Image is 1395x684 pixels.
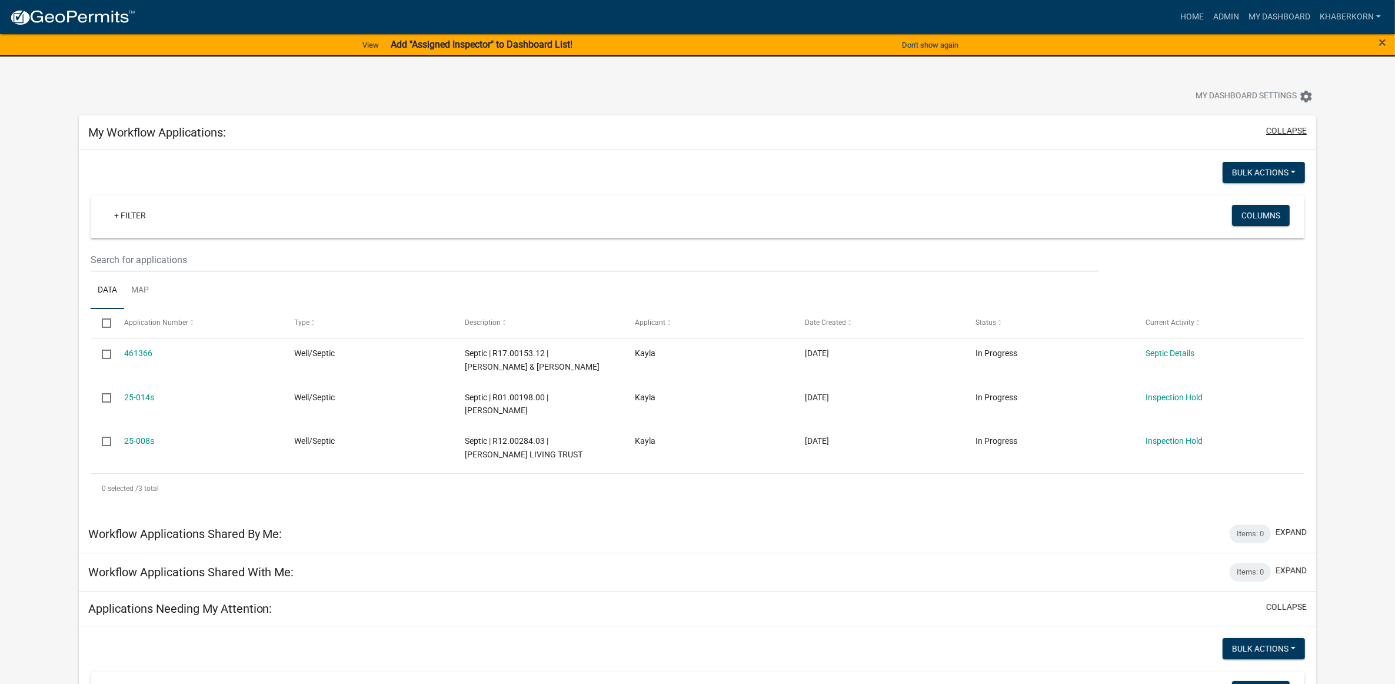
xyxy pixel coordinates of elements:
[358,35,384,55] a: View
[1276,565,1307,577] button: expand
[635,318,665,327] span: Applicant
[1223,162,1305,183] button: Bulk Actions
[1232,205,1290,226] button: Columns
[391,39,572,50] strong: Add "Assigned Inspector" to Dashboard List!
[1146,348,1194,358] a: Septic Details
[635,348,655,358] span: Kayla
[794,309,964,337] datatable-header-cell: Date Created
[1379,34,1386,51] span: ×
[1266,601,1307,613] button: collapse
[294,393,335,402] span: Well/Septic
[113,309,283,337] datatable-header-cell: Application Number
[1230,563,1271,582] div: Items: 0
[88,527,282,541] h5: Workflow Applications Shared By Me:
[91,309,113,337] datatable-header-cell: Select
[1230,524,1271,543] div: Items: 0
[88,565,294,579] h5: Workflow Applications Shared With Me:
[294,436,335,446] span: Well/Septic
[102,484,138,493] span: 0 selected /
[1134,309,1304,337] datatable-header-cell: Current Activity
[124,348,152,358] a: 461366
[1266,125,1307,137] button: collapse
[1146,436,1203,446] a: Inspection Hold
[624,309,794,337] datatable-header-cell: Applicant
[635,393,655,402] span: Kayla
[1196,89,1297,104] span: My Dashboard Settings
[124,436,154,446] a: 25-008s
[975,318,996,327] span: Status
[124,272,156,310] a: Map
[805,436,830,446] span: 05/01/2025
[805,393,830,402] span: 05/23/2025
[465,318,501,327] span: Description
[88,125,226,140] h5: My Workflow Applications:
[975,436,1017,446] span: In Progress
[294,348,335,358] span: Well/Septic
[91,272,124,310] a: Data
[465,393,548,416] span: Septic | R01.00198.00 | LLOYD A BUDENSIEK
[294,318,309,327] span: Type
[975,348,1017,358] span: In Progress
[124,393,154,402] a: 25-014s
[964,309,1134,337] datatable-header-cell: Status
[283,309,453,337] datatable-header-cell: Type
[1176,6,1208,28] a: Home
[465,436,582,459] span: Septic | R12.00284.03 | DONDLINGER LIVING TRUST
[91,248,1100,272] input: Search for applications
[1315,6,1386,28] a: khaberkorn
[91,474,1305,503] div: 3 total
[88,602,272,616] h5: Applications Needing My Attention:
[1244,6,1315,28] a: My Dashboard
[1223,638,1305,659] button: Bulk Actions
[805,318,847,327] span: Date Created
[635,436,655,446] span: Kayla
[1146,318,1194,327] span: Current Activity
[975,393,1017,402] span: In Progress
[897,35,963,55] button: Don't show again
[465,348,600,371] span: Septic | R17.00153.12 | RUSSELL & ASHLEY RILEY
[805,348,830,358] span: 08/08/2025
[1299,89,1313,104] i: settings
[124,318,188,327] span: Application Number
[1379,35,1386,49] button: Close
[1276,526,1307,539] button: expand
[454,309,624,337] datatable-header-cell: Description
[1146,393,1203,402] a: Inspection Hold
[1186,85,1323,108] button: My Dashboard Settingssettings
[79,150,1317,515] div: collapse
[105,205,155,226] a: + Filter
[1208,6,1244,28] a: Admin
